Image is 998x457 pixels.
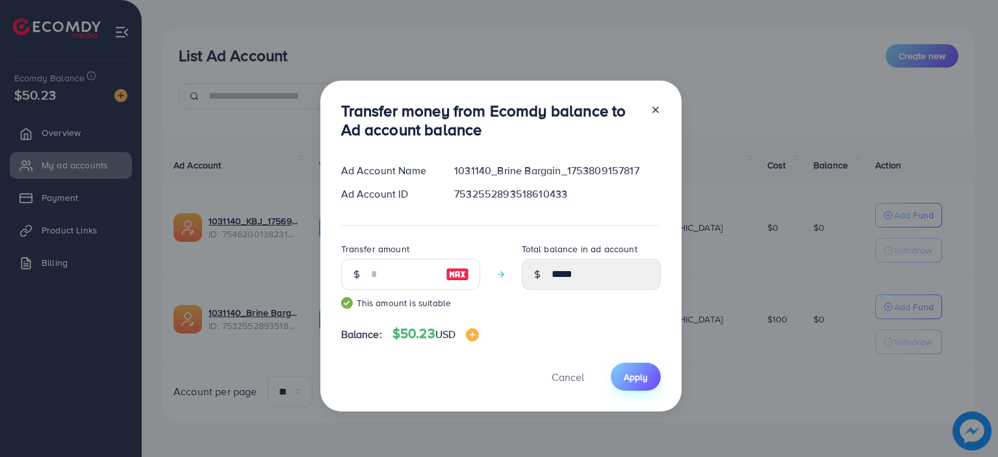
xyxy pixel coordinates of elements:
div: Ad Account Name [331,163,444,178]
img: image [446,267,469,282]
button: Apply [611,363,661,391]
span: Apply [624,371,648,384]
button: Cancel [535,363,600,391]
img: guide [341,297,353,309]
div: 7532552893518610433 [444,187,671,202]
h4: $50.23 [392,326,479,342]
div: 1031140_Brine Bargain_1753809157817 [444,163,671,178]
small: This amount is suitable [341,296,480,309]
h3: Transfer money from Ecomdy balance to Ad account balance [341,101,640,139]
label: Transfer amount [341,242,409,255]
img: image [466,328,479,341]
label: Total balance in ad account [522,242,637,255]
span: USD [435,327,455,341]
span: Cancel [552,370,584,384]
span: Balance: [341,327,382,342]
div: Ad Account ID [331,187,444,202]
